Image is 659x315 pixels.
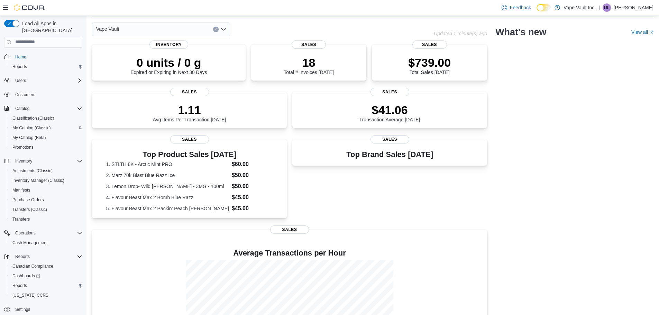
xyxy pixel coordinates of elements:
button: Home [1,52,85,62]
span: Canadian Compliance [10,262,82,270]
button: Operations [12,229,38,237]
a: Feedback [499,1,534,15]
span: Inventory Manager (Classic) [10,176,82,185]
button: Inventory [1,156,85,166]
button: Catalog [12,104,32,113]
button: Customers [1,90,85,100]
p: Updated 1 minute(s) ago [434,31,487,36]
span: Settings [12,305,82,314]
h2: What's new [495,27,546,38]
span: Catalog [15,106,29,111]
span: Manifests [10,186,82,194]
span: Sales [170,135,209,143]
button: Open list of options [221,27,226,32]
span: Operations [15,230,36,236]
a: Purchase Orders [10,196,47,204]
button: Users [12,76,29,85]
p: [PERSON_NAME] [614,3,653,12]
p: | [598,3,600,12]
span: Sales [292,40,326,49]
span: Canadian Compliance [12,263,53,269]
span: Sales [170,88,209,96]
span: Manifests [12,187,30,193]
span: Settings [15,307,30,312]
div: Darren Lopes [603,3,611,12]
a: Classification (Classic) [10,114,57,122]
span: Dashboards [12,273,40,279]
input: Dark Mode [537,4,551,11]
button: Classification (Classic) [7,113,85,123]
span: Purchase Orders [10,196,82,204]
span: Sales [370,88,409,96]
span: Reports [10,281,82,290]
dd: $50.00 [232,182,273,191]
button: Canadian Compliance [7,261,85,271]
span: Operations [12,229,82,237]
button: Transfers (Classic) [7,205,85,214]
a: Reports [10,63,30,71]
button: Catalog [1,104,85,113]
a: My Catalog (Beta) [10,133,49,142]
a: Cash Management [10,239,50,247]
span: Load All Apps in [GEOGRAPHIC_DATA] [19,20,82,34]
button: Operations [1,228,85,238]
button: Adjustments (Classic) [7,166,85,176]
p: 18 [284,56,333,70]
span: Catalog [12,104,82,113]
button: Promotions [7,142,85,152]
div: Expired or Expiring in Next 30 Days [131,56,207,75]
a: Reports [10,281,30,290]
button: My Catalog (Classic) [7,123,85,133]
button: Purchase Orders [7,195,85,205]
a: View allExternal link [631,29,653,35]
span: Reports [12,252,82,261]
a: Dashboards [10,272,43,280]
button: Cash Management [7,238,85,248]
span: Reports [12,64,27,70]
span: Adjustments (Classic) [12,168,53,174]
span: Adjustments (Classic) [10,167,82,175]
span: Inventory Manager (Classic) [12,178,64,183]
span: Purchase Orders [12,197,44,203]
img: Cova [14,4,45,11]
span: DL [604,3,609,12]
span: Inventory [12,157,82,165]
p: Vape Vault Inc. [564,3,596,12]
dt: 2. Marz 70k Blast Blue Razz Ice [106,172,229,179]
span: Promotions [10,143,82,151]
span: Classification (Classic) [12,115,54,121]
a: Promotions [10,143,36,151]
dt: 4. Flavour Beast Max 2 Bomb Blue Razz [106,194,229,201]
span: Transfers [10,215,82,223]
span: Dashboards [10,272,82,280]
span: Sales [370,135,409,143]
span: Feedback [510,4,531,11]
button: Inventory [12,157,35,165]
span: Transfers (Classic) [10,205,82,214]
span: Promotions [12,145,34,150]
a: Transfers [10,215,33,223]
span: Home [12,53,82,61]
p: $739.00 [408,56,451,70]
button: Transfers [7,214,85,224]
span: Home [15,54,26,60]
span: [US_STATE] CCRS [12,293,48,298]
a: Manifests [10,186,33,194]
div: Transaction Average [DATE] [359,103,420,122]
a: Transfers (Classic) [10,205,50,214]
span: Reports [10,63,82,71]
dd: $45.00 [232,204,273,213]
button: Inventory Manager (Classic) [7,176,85,185]
button: Reports [1,252,85,261]
div: Total # Invoices [DATE] [284,56,333,75]
h3: Top Brand Sales [DATE] [346,150,433,159]
dd: $45.00 [232,193,273,202]
a: Canadian Compliance [10,262,56,270]
span: Vape Vault [96,25,119,33]
button: Users [1,76,85,85]
dt: 5. Flavour Beast Max 2 Packin' Peach [PERSON_NAME] [106,205,229,212]
button: Settings [1,304,85,314]
dd: $60.00 [232,160,273,168]
span: Inventory [149,40,188,49]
